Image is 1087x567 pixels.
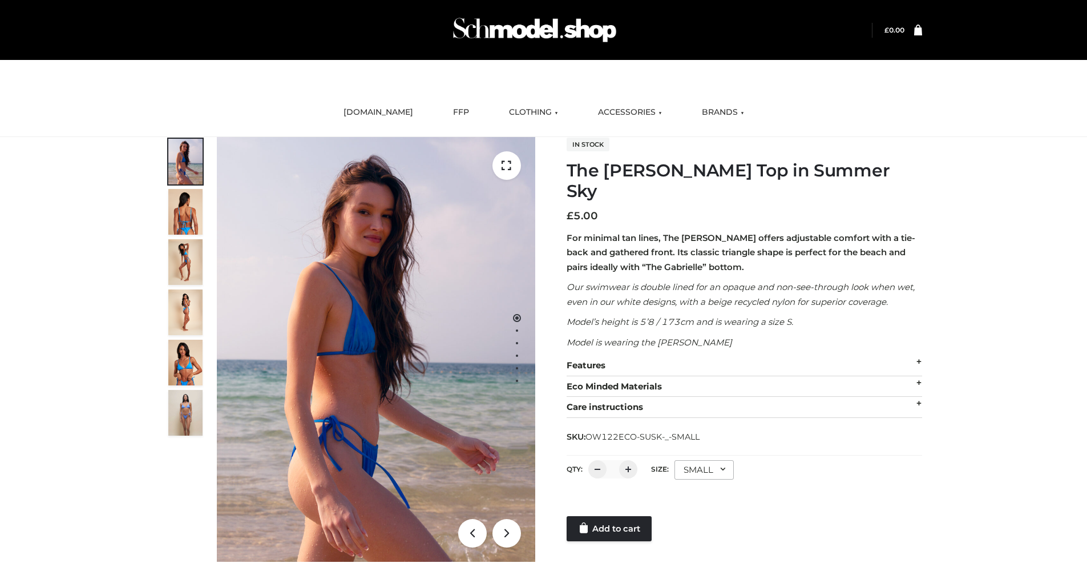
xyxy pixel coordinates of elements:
[567,355,922,376] div: Features
[567,376,922,397] div: Eco Minded Materials
[500,100,567,125] a: CLOTHING
[168,340,203,385] img: 2.Alex-top_CN-1-1-2.jpg
[168,139,203,184] img: 1.Alex-top_SS-1_4464b1e7-c2c9-4e4b-a62c-58381cd673c0-1.jpg
[449,7,620,53] img: Schmodel Admin 964
[445,100,478,125] a: FFP
[585,432,700,442] span: OW122ECO-SUSK-_-SMALL
[567,465,583,473] label: QTY:
[567,210,598,222] bdi: 5.00
[884,26,904,34] bdi: 0.00
[693,100,753,125] a: BRANDS
[567,210,573,222] span: £
[567,516,652,541] a: Add to cart
[674,460,734,480] div: SMALL
[884,26,889,34] span: £
[567,316,793,327] em: Model’s height is 5’8 / 173cm and is wearing a size S.
[567,337,732,348] em: Model is wearing the [PERSON_NAME]
[168,390,203,436] img: SSVC.jpg
[884,26,904,34] a: £0.00
[217,137,535,562] img: 1.Alex-top_SS-1_4464b1e7-c2c9-4e4b-a62c-58381cd673c0 (1)
[567,138,609,151] span: In stock
[567,282,915,307] em: Our swimwear is double lined for an opaque and non-see-through look when wet, even in our white d...
[567,160,922,202] h1: The [PERSON_NAME] Top in Summer Sky
[567,430,701,444] span: SKU:
[567,232,915,272] strong: For minimal tan lines, The [PERSON_NAME] offers adjustable comfort with a tie-back and gathered f...
[567,397,922,418] div: Care instructions
[335,100,422,125] a: [DOMAIN_NAME]
[168,289,203,335] img: 3.Alex-top_CN-1-1-2.jpg
[168,189,203,235] img: 5.Alex-top_CN-1-1_1-1.jpg
[589,100,670,125] a: ACCESSORIES
[168,239,203,285] img: 4.Alex-top_CN-1-1-2.jpg
[651,465,669,473] label: Size:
